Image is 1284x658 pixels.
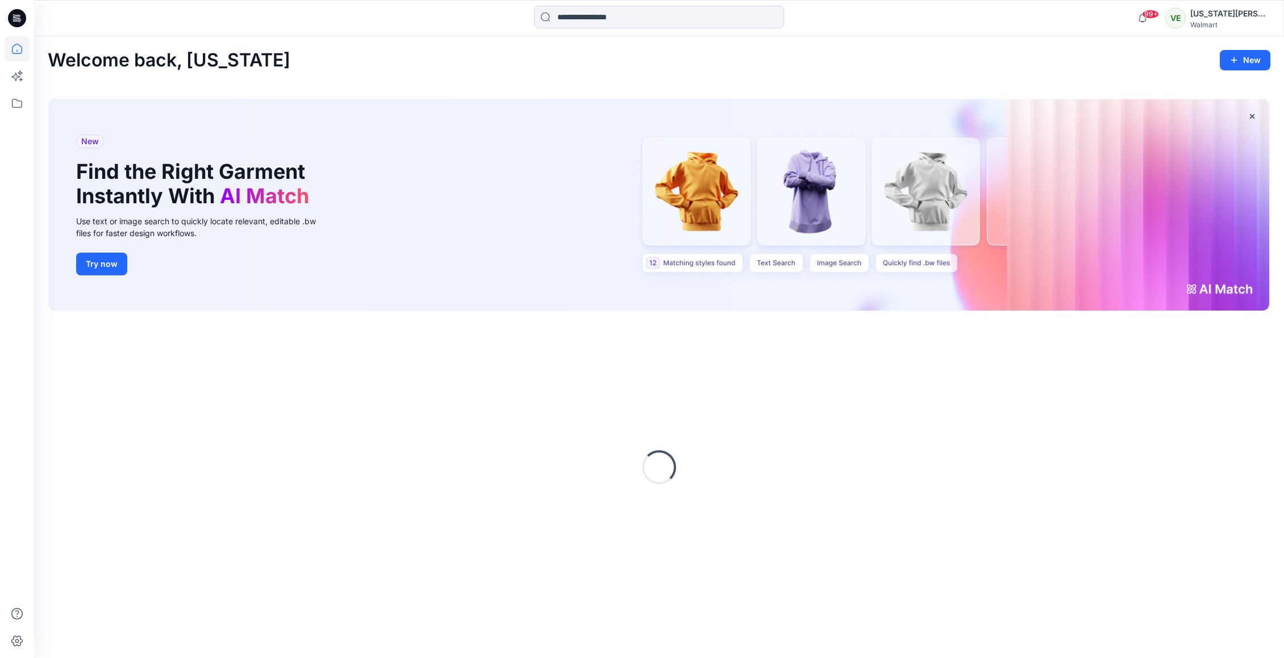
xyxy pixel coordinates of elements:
[1220,50,1270,70] button: New
[76,215,332,239] div: Use text or image search to quickly locate relevant, editable .bw files for faster design workflows.
[1165,8,1186,28] div: VE
[48,50,290,71] h2: Welcome back, [US_STATE]
[1142,10,1159,19] span: 99+
[1190,20,1270,29] div: Walmart
[1190,7,1270,20] div: [US_STATE][PERSON_NAME]
[76,253,127,275] button: Try now
[76,160,315,208] h1: Find the Right Garment Instantly With
[220,183,309,208] span: AI Match
[81,135,99,148] span: New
